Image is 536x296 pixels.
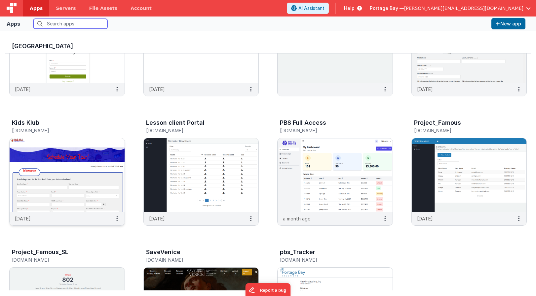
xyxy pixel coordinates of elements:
div: Apps [7,20,20,28]
p: [DATE] [15,215,31,222]
h5: [DOMAIN_NAME] [12,128,108,133]
span: Servers [56,5,76,12]
h3: PBS Full Access [280,119,326,126]
h5: [DOMAIN_NAME] [146,128,243,133]
h5: [DOMAIN_NAME] [146,257,243,262]
span: Apps [30,5,43,12]
button: Portage Bay — [PERSON_NAME][EMAIL_ADDRESS][DOMAIN_NAME] [370,5,531,12]
span: File Assets [89,5,118,12]
span: Help [344,5,355,12]
span: AI Assistant [298,5,325,12]
h3: Kids Klub [12,119,39,126]
h5: [DOMAIN_NAME] [280,257,376,262]
p: [DATE] [417,215,433,222]
span: Portage Bay — [370,5,404,12]
p: [DATE] [149,86,165,93]
h5: [DOMAIN_NAME] [414,128,511,133]
h5: [DOMAIN_NAME] [280,128,376,133]
p: [DATE] [417,86,433,93]
h5: [DOMAIN_NAME] [12,257,108,262]
h3: pbs_Tracker [280,249,315,255]
h3: SaveVenice [146,249,180,255]
input: Search apps [33,19,107,29]
h3: [GEOGRAPHIC_DATA] [12,43,524,49]
p: [DATE] [15,86,31,93]
p: a month ago [283,215,311,222]
span: [PERSON_NAME][EMAIL_ADDRESS][DOMAIN_NAME] [404,5,523,12]
h3: Project_Famous_SL [12,249,68,255]
h3: Lesson client Portal [146,119,205,126]
button: AI Assistant [287,3,329,14]
button: New app [491,18,525,29]
p: [DATE] [149,215,165,222]
h3: Project_Famous [414,119,461,126]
